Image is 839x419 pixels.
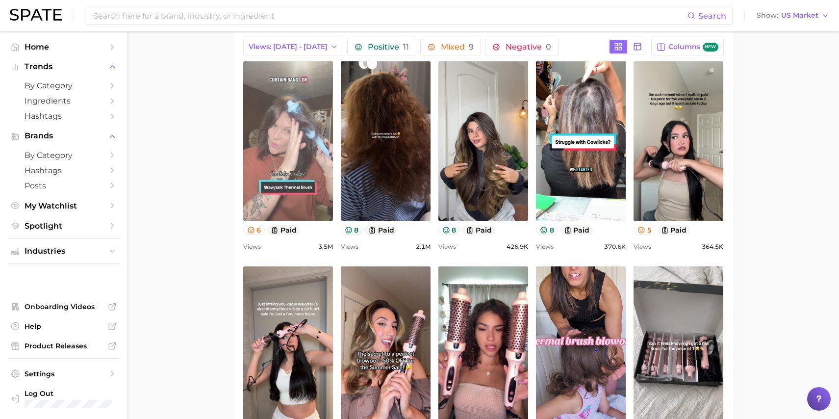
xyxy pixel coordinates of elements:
[441,43,474,51] span: Mixed
[318,241,333,253] span: 3.5m
[25,42,103,52] span: Home
[560,225,594,235] button: paid
[8,108,120,124] a: Hashtags
[8,163,120,178] a: Hashtags
[8,148,120,163] a: by Category
[25,111,103,121] span: Hashtags
[267,225,301,235] button: paid
[536,241,554,253] span: Views
[8,59,120,74] button: Trends
[634,241,651,253] span: Views
[668,43,718,52] span: Columns
[698,11,726,21] span: Search
[781,13,818,18] span: US Market
[8,198,120,213] a: My Watchlist
[341,241,358,253] span: Views
[25,302,103,311] span: Onboarding Videos
[10,9,62,21] img: SPATE
[754,9,832,22] button: ShowUS Market
[341,225,363,235] button: 8
[438,241,456,253] span: Views
[25,96,103,105] span: Ingredients
[651,39,723,55] button: Columnsnew
[92,7,687,24] input: Search here for a brand, industry, or ingredient
[416,241,431,253] span: 2.1m
[243,39,344,55] button: Views: [DATE] - [DATE]
[25,221,103,231] span: Spotlight
[702,241,723,253] span: 364.5k
[25,341,103,350] span: Product Releases
[8,39,120,54] a: Home
[243,225,265,235] button: 6
[25,81,103,90] span: by Category
[8,319,120,334] a: Help
[364,225,398,235] button: paid
[25,322,103,331] span: Help
[469,42,474,52] span: 9
[8,178,120,193] a: Posts
[249,43,328,51] span: Views: [DATE] - [DATE]
[8,218,120,234] a: Spotlight
[25,62,103,71] span: Trends
[462,225,496,235] button: paid
[757,13,778,18] span: Show
[403,42,409,52] span: 11
[604,241,626,253] span: 370.6k
[243,241,261,253] span: Views
[657,225,691,235] button: paid
[25,247,103,256] span: Industries
[438,225,460,235] button: 8
[546,42,551,52] span: 0
[25,131,103,140] span: Brands
[8,386,120,411] a: Log out. Currently logged in with e-mail mzreik@lashcoholding.com.
[8,129,120,143] button: Brands
[8,367,120,381] a: Settings
[25,389,121,398] span: Log Out
[536,225,558,235] button: 8
[368,43,409,51] span: Positive
[25,181,103,190] span: Posts
[25,201,103,210] span: My Watchlist
[25,369,103,378] span: Settings
[8,339,120,353] a: Product Releases
[634,225,655,235] button: 5
[8,244,120,259] button: Industries
[25,166,103,175] span: Hashtags
[507,241,528,253] span: 426.9k
[8,299,120,314] a: Onboarding Videos
[506,43,551,51] span: Negative
[8,93,120,108] a: Ingredients
[8,78,120,93] a: by Category
[25,151,103,160] span: by Category
[703,43,718,52] span: new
